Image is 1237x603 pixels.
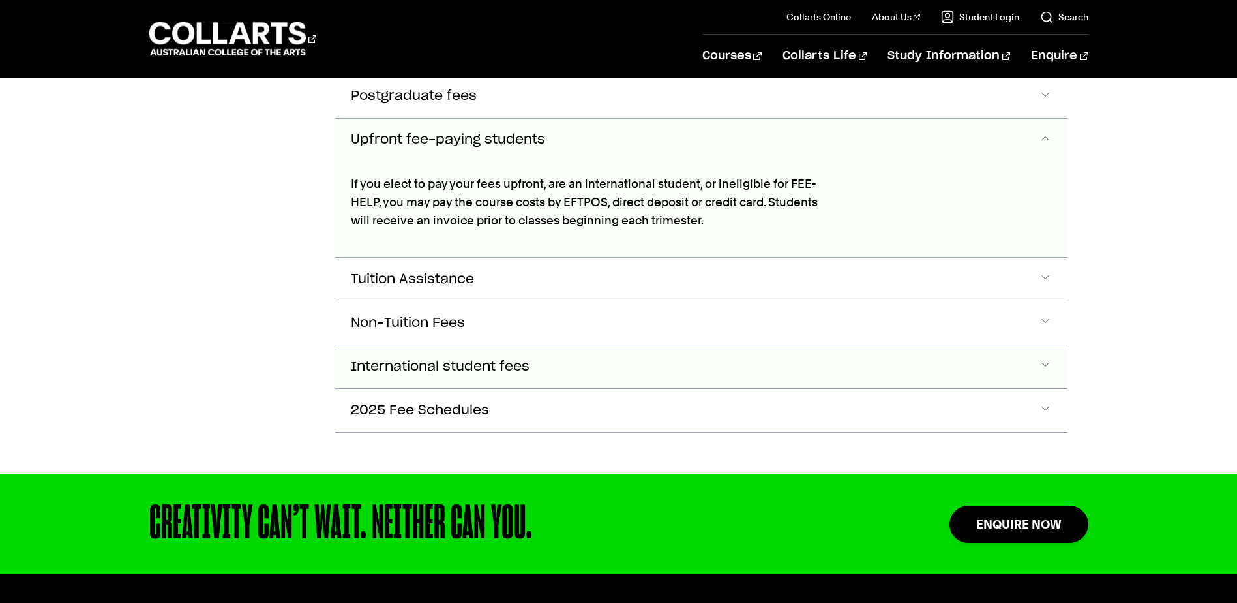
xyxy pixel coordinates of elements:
[1031,35,1088,78] a: Enquire
[351,403,489,418] span: 2025 Fee Schedules
[941,10,1019,23] a: Student Login
[335,301,1067,345] button: Non-Tuition Fees
[351,175,835,230] p: If you elect to pay your fees upfront, are an international student, or ineligible for FEE-HELP, ...
[149,501,866,548] div: CREATIVITY CAN’T WAIT. NEITHER CAN YOU.
[887,35,1010,78] a: Study Information
[149,20,316,57] div: Go to homepage
[702,35,762,78] a: Courses
[351,316,465,331] span: Non-Tuition Fees
[335,258,1067,301] button: Tuition Assistance
[782,35,867,78] a: Collarts Life
[351,132,545,147] span: Upfront fee-paying students
[949,506,1088,543] a: Enquire Now
[872,10,920,23] a: About Us
[335,345,1067,388] button: International student fees
[1040,10,1088,23] a: Search
[335,119,1067,162] button: Upfront fee-paying students
[335,389,1067,432] button: 2025 Fee Schedules
[351,89,477,104] span: Postgraduate fees
[351,360,529,375] span: International student fees
[335,75,1067,118] button: Postgraduate fees
[351,272,474,287] span: Tuition Assistance
[786,10,851,23] a: Collarts Online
